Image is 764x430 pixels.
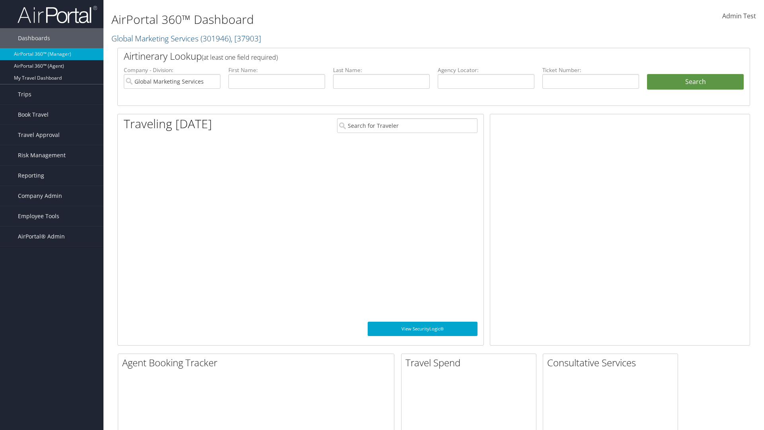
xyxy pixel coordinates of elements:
[722,4,756,29] a: Admin Test
[111,33,261,44] a: Global Marketing Services
[722,12,756,20] span: Admin Test
[111,11,541,28] h1: AirPortal 360™ Dashboard
[647,74,744,90] button: Search
[18,145,66,165] span: Risk Management
[405,356,536,369] h2: Travel Spend
[18,206,59,226] span: Employee Tools
[18,227,65,246] span: AirPortal® Admin
[18,5,97,24] img: airportal-logo.png
[438,66,534,74] label: Agency Locator:
[542,66,639,74] label: Ticket Number:
[201,33,231,44] span: ( 301946 )
[228,66,325,74] label: First Name:
[333,66,430,74] label: Last Name:
[124,66,220,74] label: Company - Division:
[18,125,60,145] span: Travel Approval
[124,115,212,132] h1: Traveling [DATE]
[18,84,31,104] span: Trips
[368,322,477,336] a: View SecurityLogic®
[18,28,50,48] span: Dashboards
[337,118,477,133] input: Search for Traveler
[18,105,49,125] span: Book Travel
[202,53,278,62] span: (at least one field required)
[124,49,691,63] h2: Airtinerary Lookup
[18,166,44,186] span: Reporting
[231,33,261,44] span: , [ 37903 ]
[18,186,62,206] span: Company Admin
[122,356,394,369] h2: Agent Booking Tracker
[547,356,678,369] h2: Consultative Services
